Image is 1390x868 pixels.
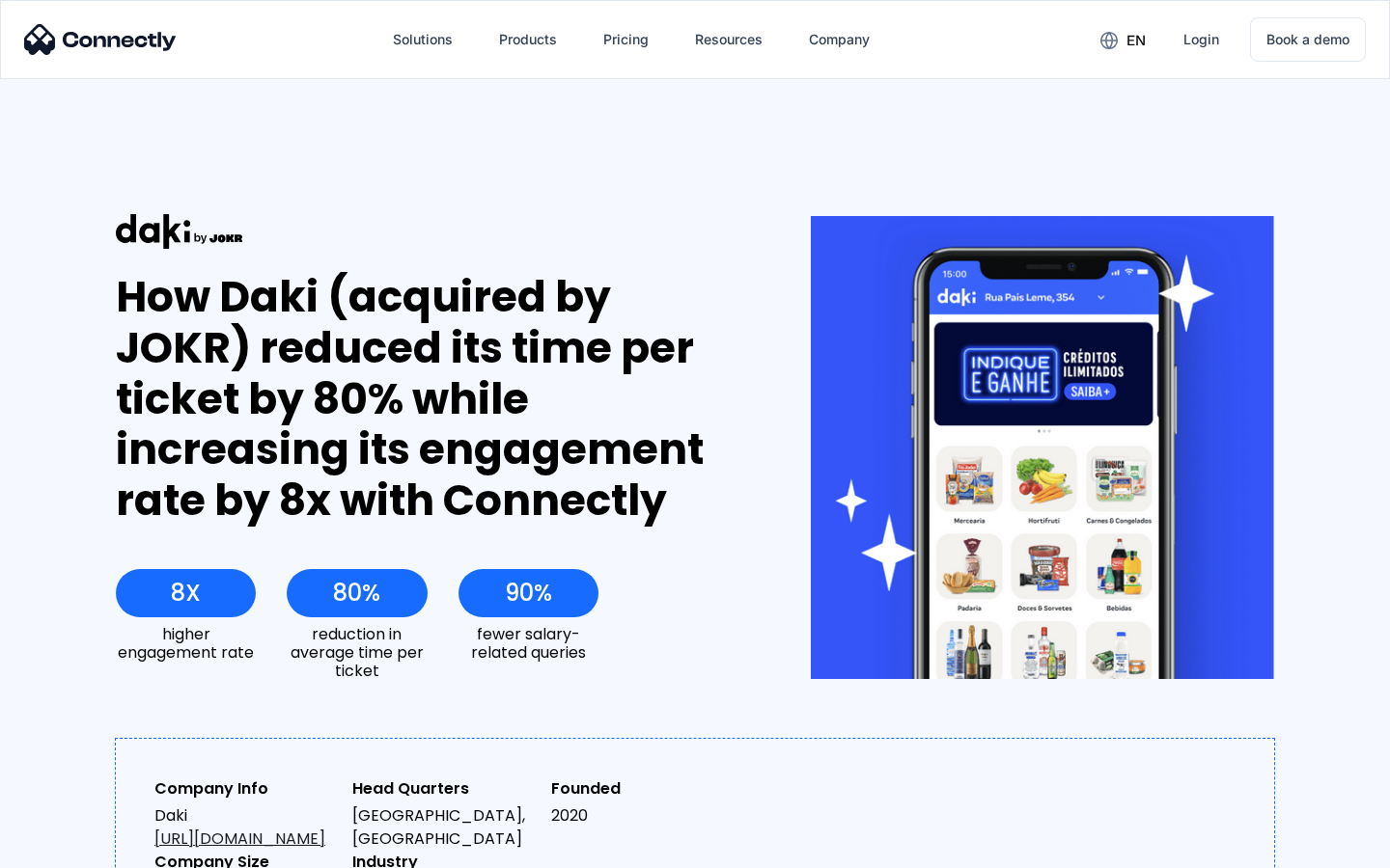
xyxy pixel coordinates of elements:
div: Pricing [603,26,649,53]
div: Founded [551,777,734,800]
a: Pricing [588,16,664,63]
div: 8X [171,580,201,607]
div: higher engagement rate [116,625,256,662]
div: 2020 [551,804,734,827]
img: Connectly Logo [24,24,177,55]
div: Solutions [393,26,453,53]
a: Book a demo [1250,17,1366,62]
div: 80% [333,580,380,607]
div: reduction in average time per ticket [287,625,427,681]
div: Products [499,26,557,53]
a: [URL][DOMAIN_NAME] [154,827,325,850]
div: Company Info [154,777,337,800]
div: Company [809,26,870,53]
div: Daki [154,804,337,851]
div: fewer salary-related queries [459,625,598,662]
aside: Language selected: English [19,834,116,861]
ul: Language list [39,834,116,861]
div: en [1126,27,1146,54]
div: [GEOGRAPHIC_DATA], [GEOGRAPHIC_DATA] [352,804,535,851]
div: 90% [505,580,552,607]
div: Login [1183,26,1219,53]
div: Head Quarters [352,777,535,800]
div: How Daki (acquired by JOKR) reduced its time per ticket by 80% while increasing its engagement ra... [116,272,740,527]
a: Login [1168,16,1235,63]
div: Resources [695,26,763,53]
